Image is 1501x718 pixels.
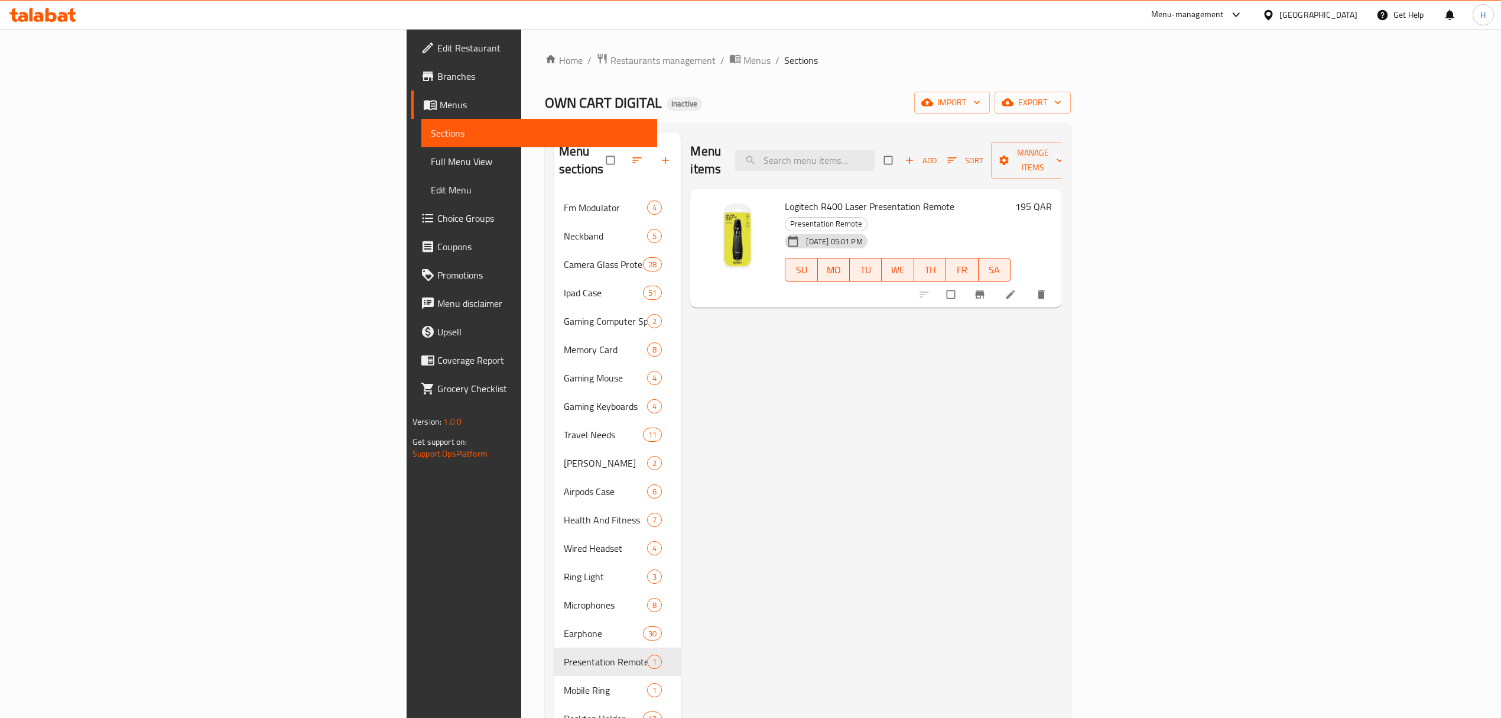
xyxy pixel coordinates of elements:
[643,286,662,300] div: items
[411,374,657,403] a: Grocery Checklist
[412,434,467,449] span: Get support on:
[564,655,647,669] span: Presentation Remote
[564,626,643,641] div: Earphone
[648,600,661,611] span: 8
[554,193,681,222] div: Fm Modulator4
[554,250,681,279] div: Camera Glass Protector28
[437,268,648,282] span: Promotions
[564,314,647,328] span: Gaming Computer Speaker
[564,683,647,697] span: Mobile Ring
[914,92,990,114] button: import
[648,373,661,384] span: 4
[648,685,661,696] span: 1
[440,98,648,112] span: Menus
[647,229,662,243] div: items
[643,428,662,442] div: items
[785,198,954,215] span: Logitech R400 Laser Presentation Remote
[784,53,818,67] span: Sections
[1151,8,1224,22] div: Menu-management
[437,353,648,367] span: Coverage Report
[735,150,875,171] input: search
[411,204,657,232] a: Choice Groups
[648,486,661,497] span: 6
[437,296,648,311] span: Menu disclaimer
[554,421,681,449] div: Travel Needs11
[720,53,724,67] li: /
[554,534,681,562] div: Wired Headset4
[775,53,779,67] li: /
[437,381,648,396] span: Grocery Checklist
[647,342,662,357] div: items
[564,229,647,243] span: Neckband
[411,318,657,346] a: Upsell
[1279,8,1357,21] div: [GEOGRAPHIC_DATA]
[785,217,867,231] span: Presentation Remote
[564,342,647,357] span: Memory Card
[648,543,661,554] span: 4
[785,217,868,231] div: Presentation Remote
[411,289,657,318] a: Menu disclaimer
[564,513,647,527] span: Health And Fitness
[411,232,657,261] a: Coupons
[437,41,648,55] span: Edit Restaurant
[564,399,647,413] span: Gaming Keyboards
[431,154,648,169] span: Full Menu View
[991,142,1075,179] button: Manage items
[554,392,681,421] div: Gaming Keyboards4
[564,428,643,442] span: Travel Needs
[421,176,657,204] a: Edit Menu
[554,619,681,648] div: Earphone30
[785,258,817,282] button: SU
[554,591,681,619] div: Microphones8
[421,119,657,147] a: Sections
[648,458,661,469] span: 2
[599,149,624,172] span: Select all sections
[554,477,681,506] div: Airpods Case6
[644,287,661,299] span: 51
[554,562,681,591] div: Ring Light3
[1028,282,1057,308] button: delete
[554,307,681,335] div: Gaming Computer Speaker2
[644,628,661,639] span: 30
[648,231,661,242] span: 5
[554,449,681,477] div: [PERSON_NAME]2
[564,570,647,584] div: Ring Light
[564,456,647,470] div: Jack Adapter
[647,683,662,697] div: items
[411,34,657,62] a: Edit Restaurant
[886,261,909,279] span: WE
[647,399,662,413] div: items
[644,259,661,270] span: 28
[437,211,648,225] span: Choice Groups
[564,541,647,555] div: Wired Headset
[648,344,661,355] span: 8
[554,648,681,676] div: Presentation Remote1
[902,151,940,170] button: Add
[1480,8,1486,21] span: H
[951,261,973,279] span: FR
[545,53,1071,68] nav: breadcrumb
[690,143,721,178] h2: Menu items
[564,200,647,215] span: Fm Modulator
[431,183,648,197] span: Edit Menu
[905,154,937,167] span: Add
[940,151,991,170] span: Sort items
[554,364,681,392] div: Gaming Mouse4
[947,154,983,167] span: Sort
[850,258,882,282] button: TU
[647,371,662,385] div: items
[648,316,661,327] span: 2
[554,222,681,250] div: Neckband5
[644,429,661,441] span: 11
[421,147,657,176] a: Full Menu View
[647,314,662,328] div: items
[564,371,647,385] span: Gaming Mouse
[743,53,771,67] span: Menus
[818,258,850,282] button: MO
[823,261,845,279] span: MO
[564,598,647,612] div: Microphones
[801,236,867,247] span: [DATE] 05:01 PM
[667,97,702,111] div: Inactive
[919,261,941,279] span: TH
